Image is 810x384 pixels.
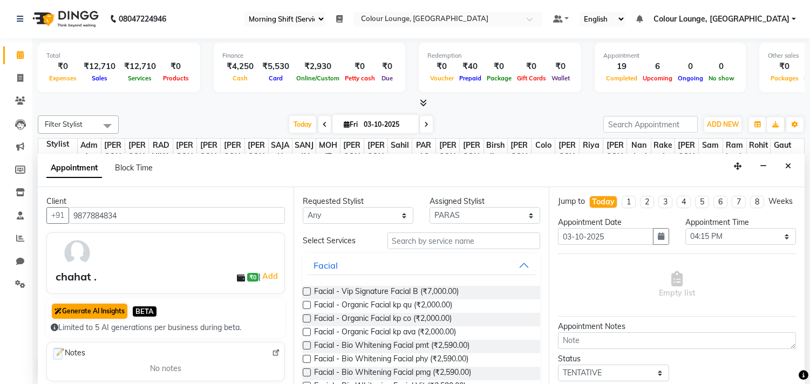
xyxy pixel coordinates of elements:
[427,51,573,60] div: Redemption
[52,304,127,319] button: Generate AI Insights
[427,74,457,82] span: Voucher
[341,139,364,186] span: [PERSON_NAME]
[436,139,459,186] span: [PERSON_NAME]
[627,139,650,163] span: Nandani
[771,139,794,163] span: Gautam
[622,196,636,208] li: 1
[603,116,698,133] input: Search Appointment
[307,256,536,275] button: Facial
[732,196,746,208] li: 7
[651,139,675,163] span: Rakesh
[62,237,93,269] img: avatar
[514,60,549,73] div: ₹0
[640,74,675,82] span: Upcoming
[125,139,148,186] span: [PERSON_NAME]
[119,4,166,34] b: 08047224946
[292,139,316,163] span: SANJAY
[780,158,796,175] button: Close
[514,74,549,82] span: Gift Cards
[269,139,292,163] span: SAJAN
[51,322,281,333] div: Limited to 5 AI generations per business during beta.
[457,60,484,73] div: ₹40
[360,116,414,133] input: 2025-10-03
[658,196,672,208] li: 3
[150,363,181,374] span: No notes
[79,60,120,73] div: ₹12,710
[45,120,83,128] span: Filter Stylist
[78,139,101,163] span: Admin
[364,139,387,186] span: [PERSON_NAME]
[768,60,801,73] div: ₹0
[747,139,770,152] span: Rohit
[101,139,125,186] span: [PERSON_NAME]
[89,74,110,82] span: Sales
[378,60,397,73] div: ₹0
[580,139,603,152] span: Riya
[388,139,411,152] span: Sahil
[314,326,456,340] span: Facial - Organic Facial kp ava (₹2,000.00)
[222,60,258,73] div: ₹4,250
[289,116,316,133] span: Today
[768,196,793,207] div: Weeks
[430,196,540,207] div: Assigned Stylist
[261,270,280,283] a: Add
[342,60,378,73] div: ₹0
[603,51,737,60] div: Appointment
[46,196,285,207] div: Client
[46,74,79,82] span: Expenses
[56,269,97,285] div: chahat .
[314,286,459,299] span: Facial - Vip Signature Facial B (₹7,000.00)
[603,74,640,82] span: Completed
[221,139,244,186] span: [PERSON_NAME]
[258,270,280,283] span: |
[750,196,764,208] li: 8
[126,74,155,82] span: Services
[723,139,746,197] span: Rambachan guard
[654,13,789,25] span: Colour Lounge, [GEOGRAPHIC_DATA]
[484,60,514,73] div: ₹0
[558,228,653,245] input: yyyy-mm-dd
[675,139,698,186] span: [PERSON_NAME]
[379,74,396,82] span: Due
[69,207,285,224] input: Search by Name/Mobile/Email/Code
[592,196,615,208] div: Today
[342,74,378,82] span: Petty cash
[707,120,739,128] span: ADD NEW
[659,271,695,299] span: Empty list
[558,321,796,332] div: Appointment Notes
[706,60,737,73] div: 0
[230,74,250,82] span: Cash
[675,74,706,82] span: Ongoing
[294,60,342,73] div: ₹2,930
[532,139,555,243] span: Colour Lounge, [GEOGRAPHIC_DATA]
[160,74,192,82] span: Products
[685,217,796,228] div: Appointment Time
[677,196,691,208] li: 4
[316,139,339,163] span: MOHIT
[222,51,397,60] div: Finance
[314,299,452,313] span: Facial - Organic Facial kp qu (₹2,000.00)
[133,306,156,317] span: BETA
[120,60,160,73] div: ₹12,710
[38,139,77,150] div: Stylist
[387,232,541,249] input: Search by service name
[314,259,338,272] div: Facial
[699,139,722,163] span: Sameer
[46,159,102,178] span: Appointment
[173,139,196,186] span: [PERSON_NAME]
[603,139,627,186] span: [PERSON_NAME]
[695,196,709,208] li: 5
[675,60,706,73] div: 0
[303,196,413,207] div: Requested Stylist
[603,60,640,73] div: 19
[28,4,101,34] img: logo
[484,74,514,82] span: Package
[640,196,654,208] li: 2
[713,196,727,208] li: 6
[197,139,220,186] span: [PERSON_NAME]
[549,74,573,82] span: Wallet
[314,353,468,367] span: Facial - Bio Whitening Facial phy (₹2,590.00)
[295,235,379,246] div: Select Services
[484,139,507,163] span: Birshika
[460,139,483,186] span: [PERSON_NAME]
